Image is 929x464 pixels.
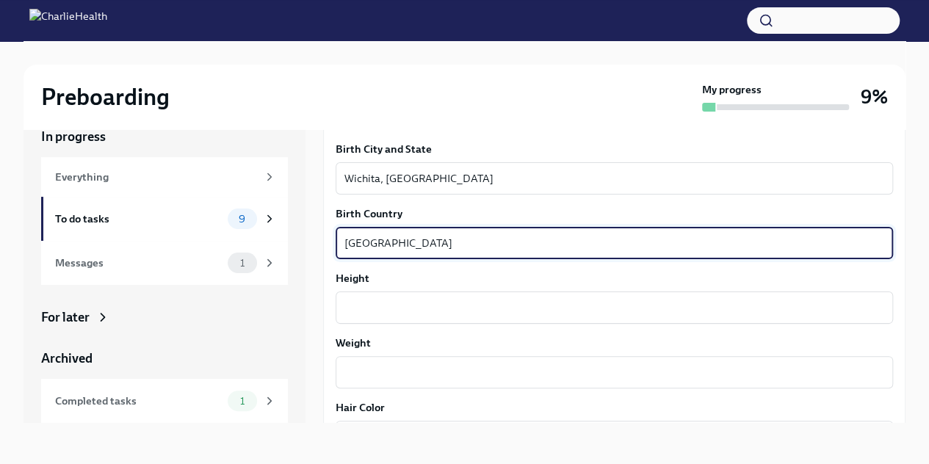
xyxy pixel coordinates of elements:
[41,82,170,112] h2: Preboarding
[336,206,893,221] label: Birth Country
[41,349,288,367] a: Archived
[41,241,288,285] a: Messages1
[41,128,288,145] a: In progress
[702,82,762,97] strong: My progress
[41,308,90,326] div: For later
[29,9,107,32] img: CharlieHealth
[336,142,893,156] label: Birth City and State
[336,400,893,415] label: Hair Color
[55,169,257,185] div: Everything
[344,170,884,187] textarea: Wichita, [GEOGRAPHIC_DATA]
[55,211,222,227] div: To do tasks
[336,271,893,286] label: Height
[231,258,253,269] span: 1
[231,396,253,407] span: 1
[55,255,222,271] div: Messages
[41,379,288,423] a: Completed tasks1
[230,214,254,225] span: 9
[336,336,893,350] label: Weight
[344,234,884,252] textarea: [GEOGRAPHIC_DATA]
[41,197,288,241] a: To do tasks9
[41,308,288,326] a: For later
[41,157,288,197] a: Everything
[55,393,222,409] div: Completed tasks
[861,84,888,110] h3: 9%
